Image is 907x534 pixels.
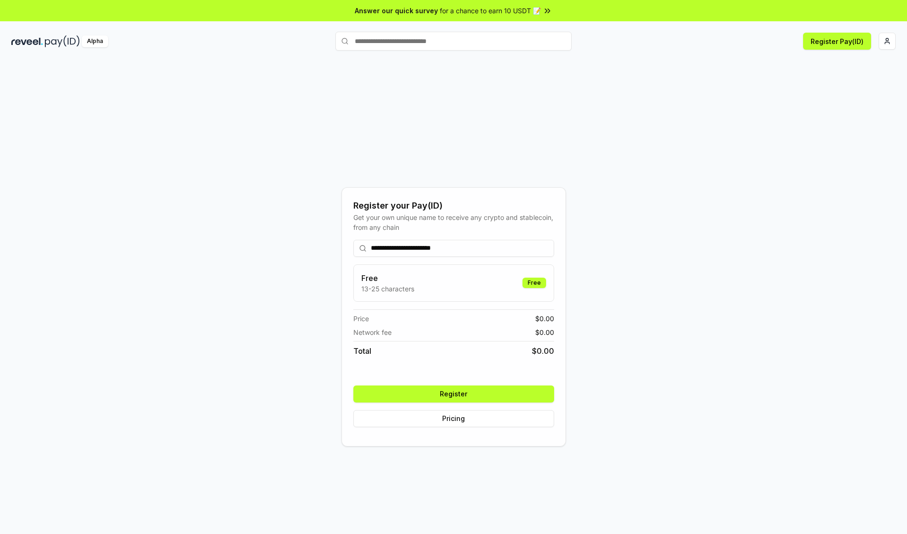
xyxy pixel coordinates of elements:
[355,6,438,16] span: Answer our quick survey
[353,199,554,212] div: Register your Pay(ID)
[803,33,871,50] button: Register Pay(ID)
[440,6,541,16] span: for a chance to earn 10 USDT 📝
[535,314,554,324] span: $ 0.00
[82,35,108,47] div: Alpha
[353,385,554,403] button: Register
[532,345,554,357] span: $ 0.00
[45,35,80,47] img: pay_id
[11,35,43,47] img: reveel_dark
[353,212,554,232] div: Get your own unique name to receive any crypto and stablecoin, from any chain
[353,327,392,337] span: Network fee
[353,410,554,427] button: Pricing
[361,284,414,294] p: 13-25 characters
[535,327,554,337] span: $ 0.00
[361,272,414,284] h3: Free
[353,345,371,357] span: Total
[353,314,369,324] span: Price
[522,278,546,288] div: Free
